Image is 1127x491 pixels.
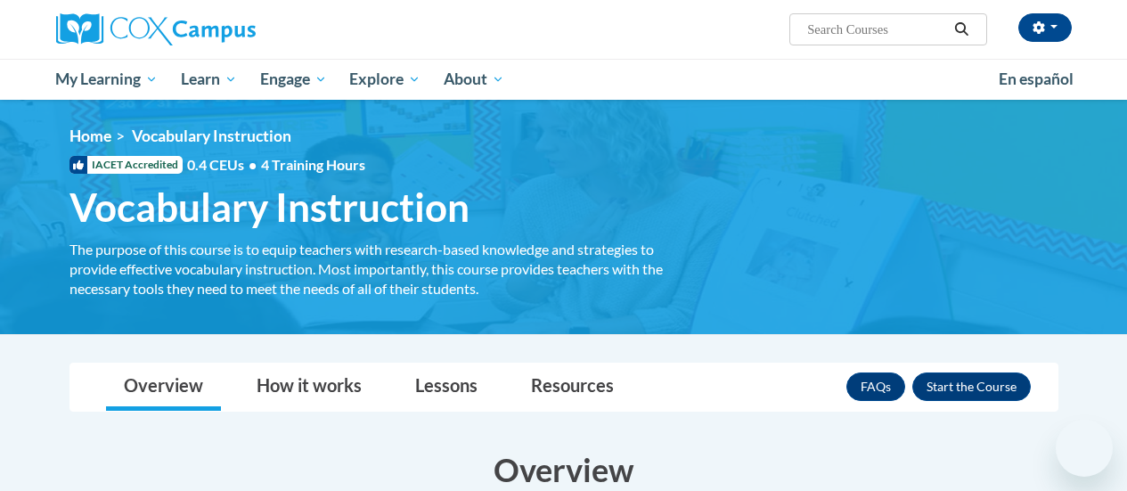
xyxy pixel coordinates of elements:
span: About [444,69,504,90]
button: Account Settings [1018,13,1072,42]
span: • [249,156,257,173]
span: Engage [260,69,327,90]
a: Overview [106,364,221,411]
a: How it works [239,364,380,411]
button: Enroll [912,372,1031,401]
a: About [432,59,516,100]
a: FAQs [846,372,905,401]
button: Search [948,19,975,40]
span: Learn [181,69,237,90]
img: Cox Campus [56,13,256,45]
a: Cox Campus [56,13,377,45]
a: Explore [338,59,432,100]
a: My Learning [45,59,170,100]
span: 4 Training Hours [261,156,365,173]
iframe: Button to launch messaging window [1056,420,1113,477]
a: Home [69,127,111,145]
a: En español [987,61,1085,98]
span: 0.4 CEUs [187,155,365,175]
span: En español [999,70,1074,88]
a: Engage [249,59,339,100]
input: Search Courses [805,19,948,40]
a: Learn [169,59,249,100]
span: My Learning [55,69,158,90]
span: Vocabulary Instruction [69,184,470,231]
span: Explore [349,69,421,90]
a: Resources [513,364,632,411]
span: IACET Accredited [69,156,183,174]
div: The purpose of this course is to equip teachers with research-based knowledge and strategies to p... [69,240,684,299]
div: Main menu [43,59,1085,100]
span: Vocabulary Instruction [132,127,291,145]
a: Lessons [397,364,495,411]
